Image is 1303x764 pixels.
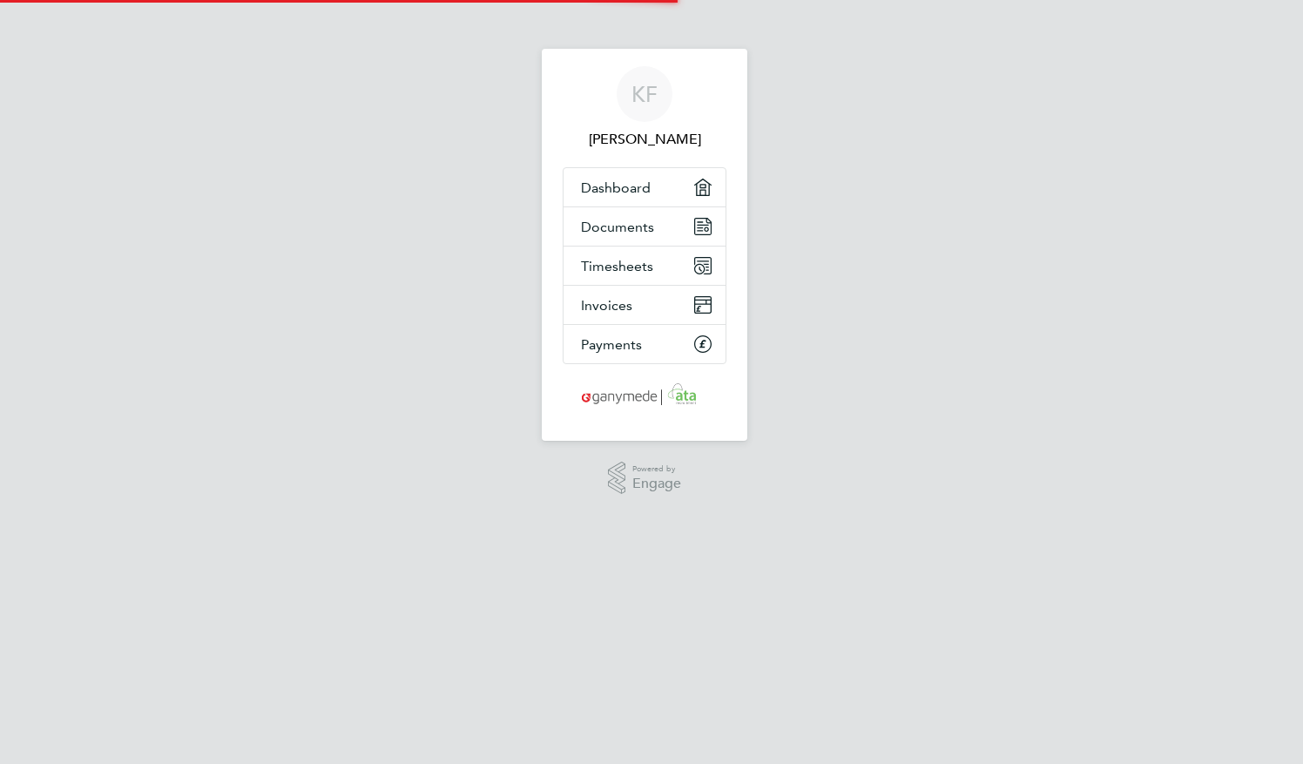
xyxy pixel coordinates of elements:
a: Go to home page [563,382,726,409]
a: KF[PERSON_NAME] [563,66,726,150]
span: Engage [632,477,681,491]
a: Powered byEngage [608,462,682,495]
a: Dashboard [564,168,726,206]
span: Kyle Fallon [563,129,726,150]
a: Timesheets [564,247,726,285]
span: Invoices [581,297,632,314]
a: Documents [564,207,726,246]
span: Powered by [632,462,681,477]
span: KF [631,83,658,105]
a: Payments [564,325,726,363]
a: Invoices [564,286,726,324]
img: ganymedesolutions-logo-retina.png [577,382,713,409]
span: Payments [581,336,642,353]
nav: Main navigation [542,49,747,441]
span: Dashboard [581,179,651,196]
span: Documents [581,219,654,235]
span: Timesheets [581,258,653,274]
